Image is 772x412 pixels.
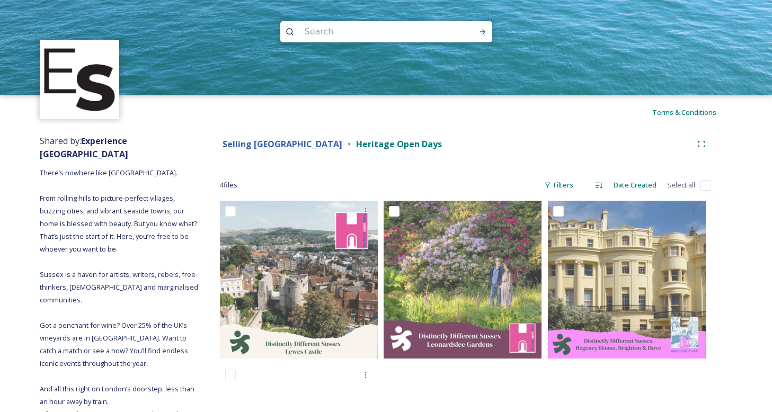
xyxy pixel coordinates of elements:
img: Regency.JPG [548,201,706,359]
span: Terms & Conditions [652,108,716,117]
input: Search [299,20,445,43]
span: Select all [667,180,695,190]
div: Date Created [608,175,662,195]
strong: Experience [GEOGRAPHIC_DATA] [40,135,128,160]
img: Leonardslee.JPG [384,201,542,359]
strong: Heritage Open Days [356,138,442,150]
span: Shared by: [40,135,128,160]
strong: Selling [GEOGRAPHIC_DATA] [223,138,342,150]
img: Lewes Castle.PNG [220,201,378,359]
div: Filters [539,175,579,195]
img: WSCC%20ES%20Socials%20Icon%20-%20Secondary%20-%20Black.jpg [41,41,118,118]
span: 4 file s [220,180,237,190]
a: Terms & Conditions [652,106,732,119]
